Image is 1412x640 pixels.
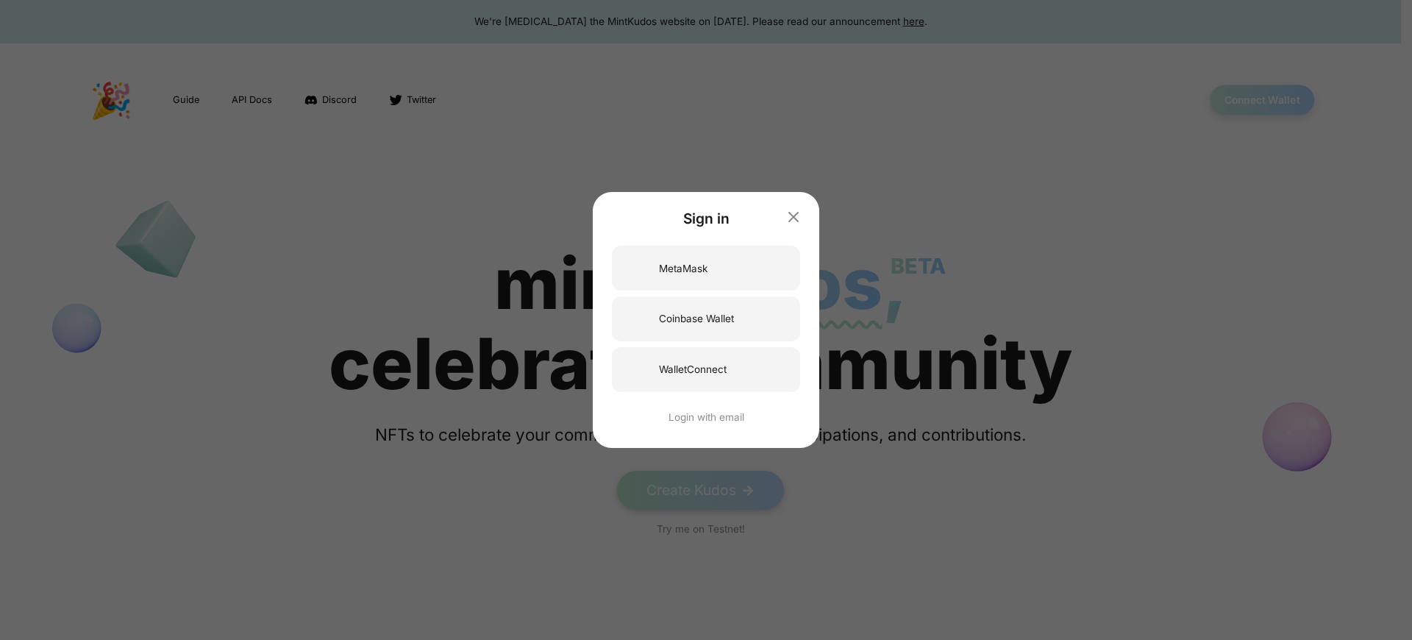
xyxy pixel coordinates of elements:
div: Coinbase Wallet [659,311,734,326]
button: MetaMask [612,246,800,291]
div: Sign in [612,208,800,230]
div: WalletConnect [659,362,727,377]
div: MetaMask [659,261,707,276]
button: Login with email [612,410,800,424]
button: WalletConnect [612,347,800,392]
button: Coinbase Wallet [612,296,800,341]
